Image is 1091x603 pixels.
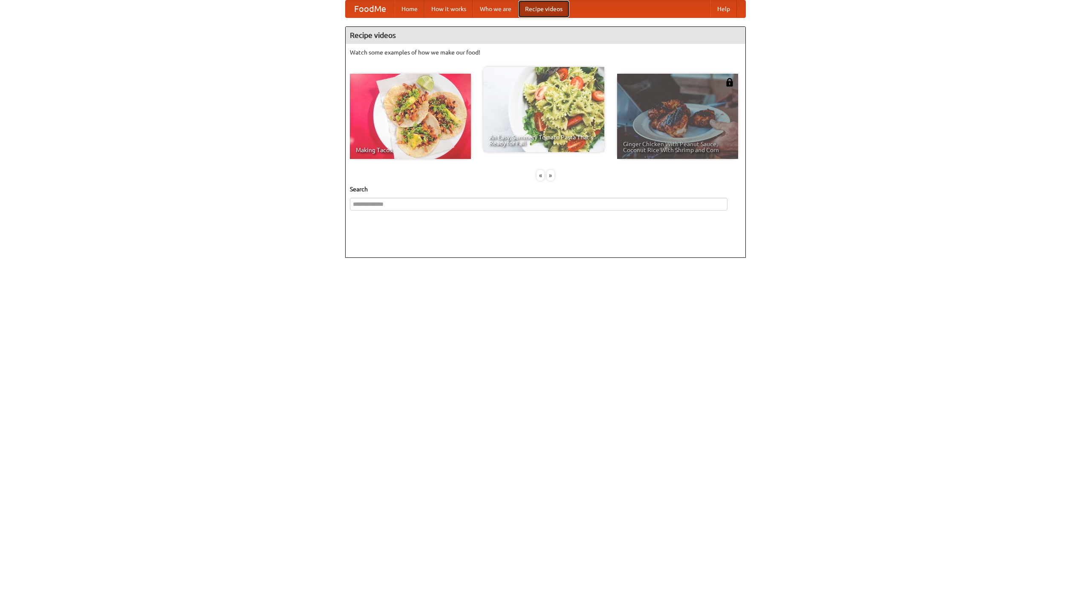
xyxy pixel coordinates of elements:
span: An Easy, Summery Tomato Pasta That's Ready for Fall [489,134,598,146]
span: Making Tacos [356,147,465,153]
a: Home [395,0,424,17]
a: Recipe videos [518,0,569,17]
img: 483408.png [725,78,734,87]
a: FoodMe [346,0,395,17]
a: Who we are [473,0,518,17]
a: Help [710,0,737,17]
h5: Search [350,185,741,193]
a: An Easy, Summery Tomato Pasta That's Ready for Fall [483,67,604,152]
a: How it works [424,0,473,17]
h4: Recipe videos [346,27,745,44]
a: Making Tacos [350,74,471,159]
div: » [547,170,554,181]
div: « [537,170,544,181]
p: Watch some examples of how we make our food! [350,48,741,57]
